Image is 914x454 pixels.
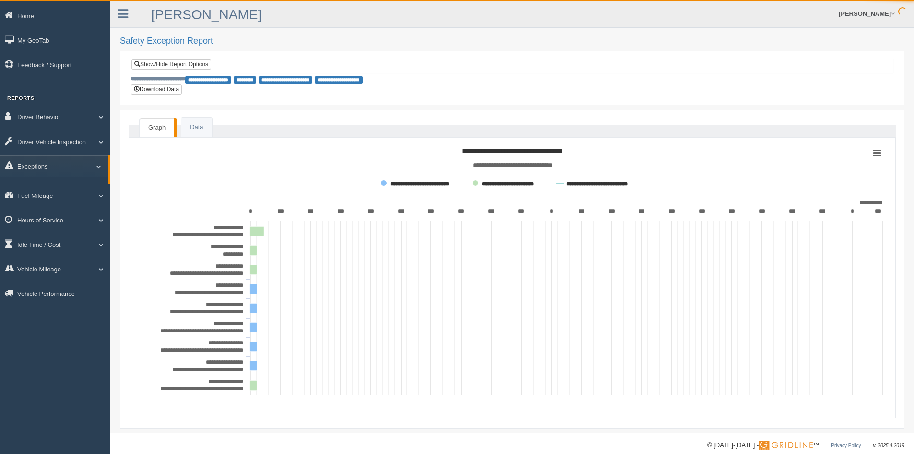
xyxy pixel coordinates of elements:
[120,37,904,46] h2: Safety Exception Report
[759,441,813,450] img: Gridline
[707,441,904,451] div: © [DATE]-[DATE] - ™
[131,59,211,70] a: Show/Hide Report Options
[131,84,182,95] button: Download Data
[873,443,904,448] span: v. 2025.4.2019
[151,7,261,22] a: [PERSON_NAME]
[181,118,212,137] a: Data
[17,180,108,197] a: Critical Engine Events
[140,118,174,137] a: Graph
[831,443,861,448] a: Privacy Policy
